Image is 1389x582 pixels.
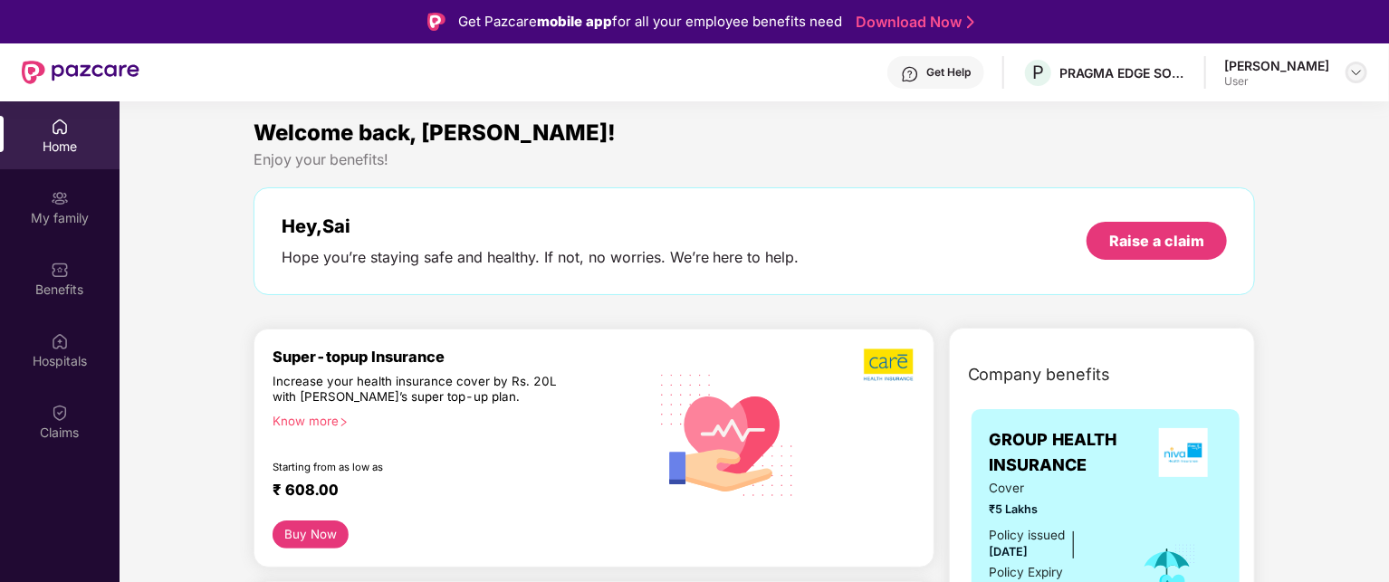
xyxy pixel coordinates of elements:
strong: mobile app [537,13,612,30]
span: Cover [990,479,1114,498]
img: insurerLogo [1159,428,1208,477]
div: Enjoy your benefits! [254,150,1256,169]
div: Hey, Sai [282,215,800,237]
img: svg+xml;base64,PHN2ZyBpZD0iQ2xhaW0iIHhtbG5zPSJodHRwOi8vd3d3LnczLm9yZy8yMDAwL3N2ZyIgd2lkdGg9IjIwIi... [51,404,69,422]
img: svg+xml;base64,PHN2ZyBpZD0iSG9tZSIgeG1sbnM9Imh0dHA6Ly93d3cudzMub3JnLzIwMDAvc3ZnIiB3aWR0aD0iMjAiIG... [51,118,69,136]
div: PRAGMA EDGE SOFTWARE SERVICES PRIVATE LIMITED [1059,64,1186,81]
div: Hope you’re staying safe and healthy. If not, no worries. We’re here to help. [282,248,800,267]
img: svg+xml;base64,PHN2ZyBpZD0iSGVscC0zMngzMiIgeG1sbnM9Imh0dHA6Ly93d3cudzMub3JnLzIwMDAvc3ZnIiB3aWR0aD... [901,65,919,83]
div: ₹ 608.00 [273,481,629,502]
div: Super-topup Insurance [273,348,647,366]
div: Policy issued [990,526,1066,545]
img: svg+xml;base64,PHN2ZyBpZD0iSG9zcGl0YWxzIiB4bWxucz0iaHR0cDovL3d3dy53My5vcmcvMjAwMC9zdmciIHdpZHRoPS... [51,332,69,350]
div: Policy Expiry [990,563,1064,582]
img: b5dec4f62d2307b9de63beb79f102df3.png [864,348,915,382]
a: Download Now [856,13,969,32]
button: Buy Now [273,520,350,549]
span: GROUP HEALTH INSURANCE [990,427,1145,479]
div: Increase your health insurance cover by Rs. 20L with [PERSON_NAME]’s super top-up plan. [273,374,570,406]
span: right [339,417,349,427]
span: ₹5 Lakhs [990,501,1114,519]
div: Know more [273,414,637,426]
span: Welcome back, [PERSON_NAME]! [254,119,616,146]
img: svg+xml;base64,PHN2ZyB4bWxucz0iaHR0cDovL3d3dy53My5vcmcvMjAwMC9zdmciIHhtbG5zOnhsaW5rPSJodHRwOi8vd3... [647,352,809,516]
img: Stroke [967,13,974,32]
div: Starting from as low as [273,461,570,473]
img: svg+xml;base64,PHN2ZyBpZD0iRHJvcGRvd24tMzJ4MzIiIHhtbG5zPSJodHRwOi8vd3d3LnczLm9yZy8yMDAwL3N2ZyIgd2... [1349,65,1364,80]
img: Logo [427,13,445,31]
div: Get Pazcare for all your employee benefits need [458,11,842,33]
img: New Pazcare Logo [22,61,139,84]
span: Company benefits [968,362,1111,387]
div: Raise a claim [1109,231,1204,251]
span: P [1032,62,1044,83]
img: svg+xml;base64,PHN2ZyBpZD0iQmVuZWZpdHMiIHhtbG5zPSJodHRwOi8vd3d3LnczLm9yZy8yMDAwL3N2ZyIgd2lkdGg9Ij... [51,261,69,279]
img: svg+xml;base64,PHN2ZyB3aWR0aD0iMjAiIGhlaWdodD0iMjAiIHZpZXdCb3g9IjAgMCAyMCAyMCIgZmlsbD0ibm9uZSIgeG... [51,189,69,207]
span: [DATE] [990,545,1029,558]
div: User [1224,74,1329,89]
div: [PERSON_NAME] [1224,57,1329,74]
div: Get Help [926,65,971,80]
